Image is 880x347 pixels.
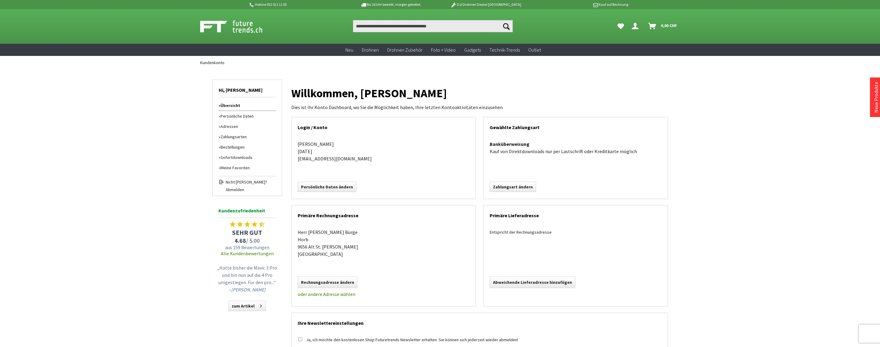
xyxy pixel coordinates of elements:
[249,1,344,8] p: Hotline 032 511 11 03
[345,47,353,53] span: Neu
[489,47,520,53] span: Technik-Trends
[431,47,456,53] span: Foto + Video
[308,244,358,250] span: Alt St. [PERSON_NAME]
[219,100,276,111] a: Übersicht
[460,44,485,56] a: Gadgets
[298,205,470,222] h2: Primäre Rechnungsadresse
[226,179,235,185] span: Nicht
[298,117,470,134] h2: Login / Konto
[533,1,628,8] p: Kauf auf Rechnung
[490,140,662,155] p: Kauf von Direktdownloads nur per Lastschrift oder Kreditkarte möglich
[485,44,524,56] a: Technik-Trends
[298,291,355,297] a: oder andere Adresse wählen
[358,44,383,56] a: Drohnen
[298,236,308,242] span: Horb
[298,244,307,250] span: 9656
[500,20,513,32] button: Suchen
[298,229,307,235] span: Herr
[298,182,356,192] a: Persönliche Daten ändern
[215,228,279,237] span: SEHR GUT
[344,1,438,8] p: Bis 16 Uhr bestellt, morgen geliefert.
[490,117,662,134] h2: Gewählte Zahlungsart
[490,205,662,222] h2: Primäre Lieferadresse
[219,121,276,132] a: Adressen
[219,132,276,142] a: Zahlungsarten
[217,264,278,293] p: „Hatte bisher die Mavic 3 Pro und bin nun auf die 4 Pro umgestiegen. Für den pro...“ –
[228,301,266,311] a: zum Artikel
[341,44,358,56] a: Neu
[524,44,545,56] a: Outlet
[291,104,668,111] p: Dies ist Ihr Konto Dashboard, wo Sie die Möglichkeit haben, Ihre letzten Kontoaktivitäten einzusehen
[528,47,541,53] span: Outlet
[490,141,529,147] strong: Banküberweisung
[219,152,276,163] a: Sofortdownloads
[464,47,481,53] span: Gadgets
[646,20,680,32] a: Warenkorb
[219,142,276,152] a: Bestellungen
[387,47,423,53] span: Drohnen Zubehör
[215,237,279,244] span: / 5.00
[236,179,267,185] span: [PERSON_NAME]?
[362,47,379,53] span: Drohnen
[298,313,662,330] h2: Ihre Newslettereinstellungen
[226,187,276,193] span: Abmelden
[219,163,276,173] a: Meine Favoriten
[629,20,643,32] a: Hi, Richard - Dein Konto
[197,56,228,69] a: Kundenkonto
[490,277,575,288] a: Abweichende Lieferadresse hinzufügen
[200,19,276,34] img: Shop Futuretrends - zur Startseite wechseln
[218,207,276,218] span: Kundenzufriedenheit
[298,251,343,257] span: [GEOGRAPHIC_DATA]
[873,82,879,113] a: Neue Produkte
[661,21,677,30] span: 0,00 CHF
[221,250,274,256] a: Alle Kundenbewertungen
[490,228,662,236] div: Entspricht der Rechnungsadresse
[306,337,518,342] label: Ja, ich möchte den kostenlosen Shop Futuretrends Newsletter erhalten. Sie können sich jederzeit w...
[219,176,276,193] a: Nicht [PERSON_NAME]? Abmelden
[231,287,265,293] em: [PERSON_NAME]
[615,20,627,32] a: Meine Favoriten
[427,44,460,56] a: Foto + Video
[383,44,427,56] a: Drohnen Zubehör
[219,80,276,97] span: Hi, [PERSON_NAME]
[215,244,279,250] span: aus 159 Bewertungen
[345,229,358,235] span: Bürge
[490,182,536,192] a: Zahlungsart ändern
[438,1,533,8] p: DJI Drohnen Dealer [GEOGRAPHIC_DATA]
[219,111,276,121] a: Persönliche Daten
[298,277,358,288] a: Rechnungsadresse ändern
[353,20,513,32] input: Produkt, Marke, Kategorie, EAN, Artikelnummer…
[308,229,344,235] span: [PERSON_NAME]
[200,60,224,65] span: Kundenkonto
[298,140,470,162] p: [PERSON_NAME] [DATE] [EMAIL_ADDRESS][DOMAIN_NAME]
[291,83,668,104] h1: Willkommen, [PERSON_NAME]
[235,237,246,244] span: 4.68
